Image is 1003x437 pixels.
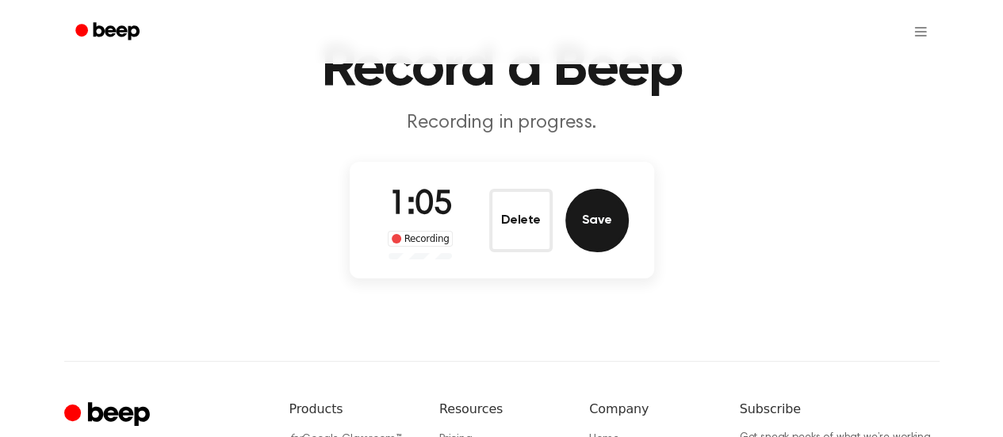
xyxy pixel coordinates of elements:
button: Open menu [902,13,940,51]
div: Recording [388,231,454,247]
h1: Record a Beep [96,40,908,98]
p: Recording in progress. [197,110,806,136]
h6: Resources [439,400,564,419]
button: Save Audio Record [565,189,629,252]
span: 1:05 [389,189,452,222]
h6: Products [289,400,414,419]
h6: Subscribe [740,400,940,419]
a: Beep [64,17,154,48]
button: Delete Audio Record [489,189,553,252]
h6: Company [589,400,714,419]
a: Cruip [64,400,154,431]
